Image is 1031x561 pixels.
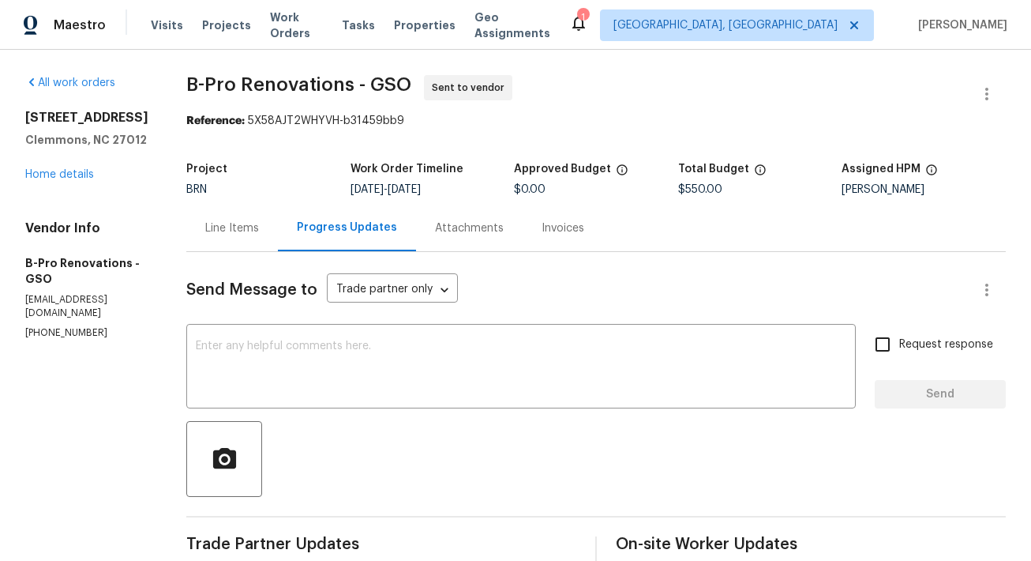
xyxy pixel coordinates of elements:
[186,113,1006,129] div: 5X58AJT2WHYVH-b31459bb9
[25,77,115,88] a: All work orders
[388,184,421,195] span: [DATE]
[297,220,397,235] div: Progress Updates
[542,220,584,236] div: Invoices
[842,184,1006,195] div: [PERSON_NAME]
[186,115,245,126] b: Reference:
[25,169,94,180] a: Home details
[186,184,207,195] span: BRN
[613,17,838,33] span: [GEOGRAPHIC_DATA], [GEOGRAPHIC_DATA]
[25,110,148,126] h2: [STREET_ADDRESS]
[678,164,749,175] h5: Total Budget
[25,326,148,340] p: [PHONE_NUMBER]
[25,132,148,148] h5: Clemmons, NC 27012
[342,20,375,31] span: Tasks
[25,220,148,236] h4: Vendor Info
[25,293,148,320] p: [EMAIL_ADDRESS][DOMAIN_NAME]
[925,164,938,184] span: The hpm assigned to this work order.
[186,282,317,298] span: Send Message to
[577,9,588,25] div: 1
[25,255,148,287] h5: B-Pro Renovations - GSO
[842,164,920,175] h5: Assigned HPM
[327,277,458,303] div: Trade partner only
[616,164,628,184] span: The total cost of line items that have been approved by both Opendoor and the Trade Partner. This...
[616,537,1006,552] span: On-site Worker Updates
[678,184,722,195] span: $550.00
[186,75,411,94] span: B-Pro Renovations - GSO
[351,184,421,195] span: -
[432,80,511,96] span: Sent to vendor
[435,220,504,236] div: Attachments
[186,164,227,175] h5: Project
[754,164,767,184] span: The total cost of line items that have been proposed by Opendoor. This sum includes line items th...
[186,537,576,552] span: Trade Partner Updates
[54,17,106,33] span: Maestro
[899,337,993,353] span: Request response
[351,164,463,175] h5: Work Order Timeline
[270,9,323,41] span: Work Orders
[514,164,611,175] h5: Approved Budget
[205,220,259,236] div: Line Items
[151,17,183,33] span: Visits
[514,184,545,195] span: $0.00
[394,17,456,33] span: Properties
[474,9,550,41] span: Geo Assignments
[912,17,1007,33] span: [PERSON_NAME]
[202,17,251,33] span: Projects
[351,184,384,195] span: [DATE]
